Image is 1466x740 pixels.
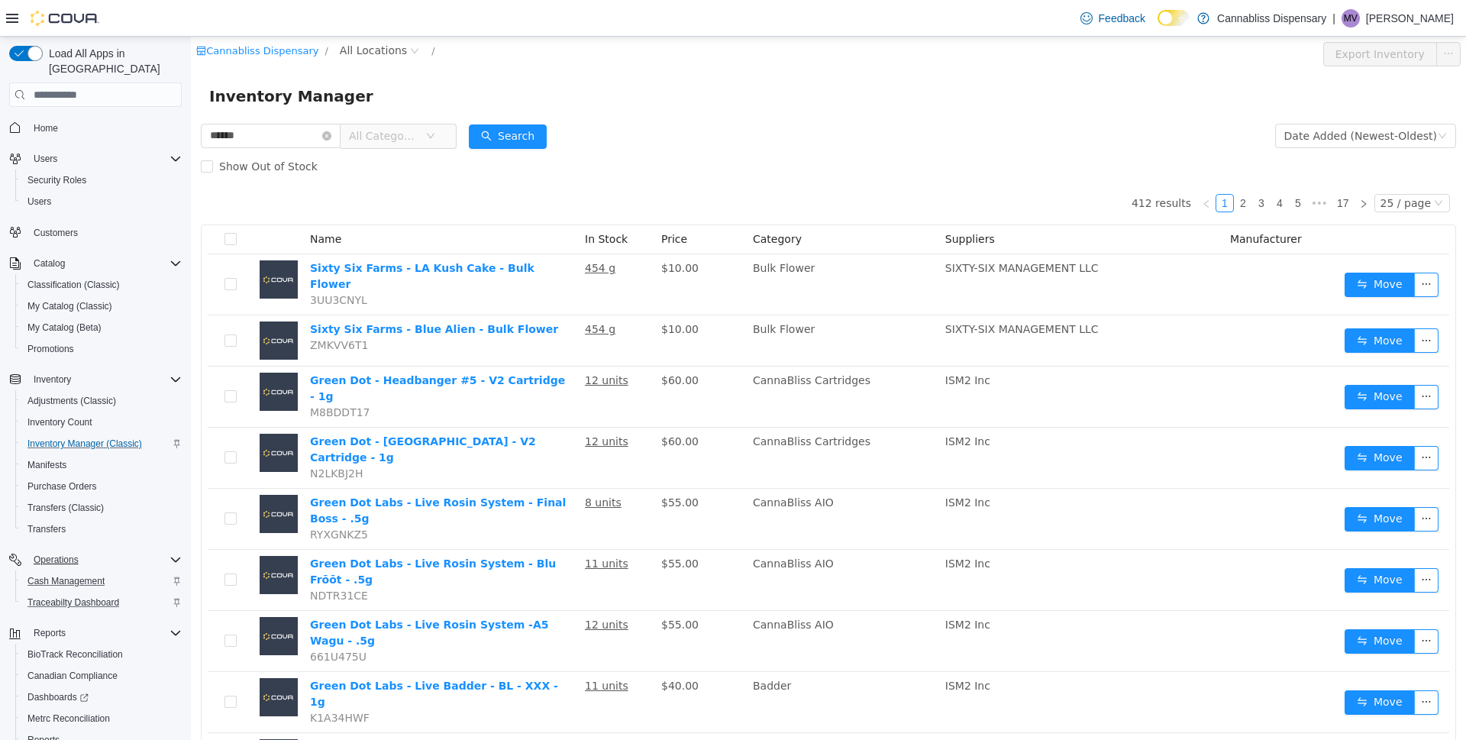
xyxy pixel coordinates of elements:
[119,257,176,270] span: 3UU3CNYL
[27,343,74,355] span: Promotions
[556,452,748,513] td: CannaBliss AIO
[21,688,95,706] a: Dashboards
[21,192,57,211] a: Users
[21,593,182,612] span: Traceabilty Dashboard
[21,667,182,685] span: Canadian Compliance
[15,390,188,412] button: Adjustments (Classic)
[1154,348,1224,373] button: icon: swapMove
[394,521,438,533] u: 11 units
[1116,157,1141,176] span: •••
[119,553,177,565] span: NDTR31CE
[1223,348,1248,373] button: icon: ellipsis
[21,276,182,294] span: Classification (Classic)
[119,492,177,504] span: RYXGNKZ5
[27,502,104,514] span: Transfers (Classic)
[15,644,188,665] button: BioTrack Reconciliation
[27,575,105,587] span: Cash Management
[754,225,908,238] span: SIXTY-SIX MANAGEMENT LLC
[119,225,344,254] a: Sixty Six Farms - LA Kush Cake - Bulk Flower
[394,460,431,472] u: 8 units
[1342,9,1360,27] div: Moniece Vigil
[27,551,182,569] span: Operations
[27,196,51,208] span: Users
[27,624,72,642] button: Reports
[15,592,188,613] button: Traceabilty Dashboard
[5,9,15,19] i: icon: shop
[1039,196,1111,208] span: Manufacturer
[21,171,182,189] span: Security Roles
[69,224,107,262] img: Sixty Six Farms - LA Kush Cake - Bulk Flower placeholder
[27,551,85,569] button: Operations
[69,519,107,557] img: Green Dot Labs - Live Rosin System - Blu Frōōt - .5g placeholder
[119,196,150,208] span: Name
[27,370,77,389] button: Inventory
[27,523,66,535] span: Transfers
[394,643,438,655] u: 11 units
[1141,158,1163,175] a: 17
[21,688,182,706] span: Dashboards
[1243,162,1252,173] i: icon: down
[21,392,122,410] a: Adjustments (Classic)
[1025,157,1043,176] li: 1
[1158,10,1190,26] input: Dark Mode
[1025,158,1042,175] a: 1
[394,582,438,594] u: 12 units
[562,196,611,208] span: Category
[1332,9,1335,27] p: |
[754,521,799,533] span: ISM2 Inc
[27,322,102,334] span: My Catalog (Beta)
[34,627,66,639] span: Reports
[27,395,116,407] span: Adjustments (Classic)
[27,223,182,242] span: Customers
[69,458,107,496] img: Green Dot Labs - Live Rosin System - Final Boss - .5g placeholder
[134,8,137,20] span: /
[1247,95,1256,105] i: icon: down
[3,369,188,390] button: Inventory
[754,643,799,655] span: ISM2 Inc
[119,614,176,626] span: 661U475U
[27,438,142,450] span: Inventory Manager (Classic)
[556,635,748,696] td: Badder
[43,46,182,76] span: Load All Apps in [GEOGRAPHIC_DATA]
[21,192,182,211] span: Users
[22,124,133,136] span: Show Out of Stock
[5,8,128,20] a: icon: shopCannabliss Dispensary
[119,521,365,549] a: Green Dot Labs - Live Rosin System - Blu Frōōt - .5g
[1061,157,1080,176] li: 3
[21,667,124,685] a: Canadian Compliance
[470,460,508,472] span: $55.00
[34,554,79,566] span: Operations
[394,399,438,411] u: 12 units
[131,95,140,104] i: icon: close-circle
[149,5,216,22] span: All Locations
[15,338,188,360] button: Promotions
[119,399,345,427] a: Green Dot - [GEOGRAPHIC_DATA] - V2 Cartridge - 1g
[27,480,97,493] span: Purchase Orders
[278,88,356,112] button: icon: searchSearch
[21,340,182,358] span: Promotions
[1366,9,1454,27] p: [PERSON_NAME]
[1168,163,1177,172] i: icon: right
[119,460,375,488] a: Green Dot Labs - Live Rosin System - Final Boss - .5g
[21,645,182,664] span: BioTrack Reconciliation
[119,286,367,299] a: Sixty Six Farms - Blue Alien - Bulk Flower
[27,596,119,609] span: Traceabilty Dashboard
[69,397,107,435] img: Green Dot - Bourbon Street - V2 Cartridge - 1g placeholder
[15,570,188,592] button: Cash Management
[1154,532,1224,556] button: icon: swapMove
[15,191,188,212] button: Users
[21,572,182,590] span: Cash Management
[1154,236,1224,260] button: icon: swapMove
[27,370,182,389] span: Inventory
[21,499,110,517] a: Transfers (Classic)
[754,196,804,208] span: Suppliers
[34,122,58,134] span: Home
[15,170,188,191] button: Security Roles
[27,150,63,168] button: Users
[21,709,116,728] a: Metrc Reconciliation
[1154,654,1224,678] button: icon: swapMove
[119,582,357,610] a: Green Dot Labs - Live Rosin System -A5 Wagu - .5g
[15,433,188,454] button: Inventory Manager (Classic)
[27,118,182,137] span: Home
[754,582,799,594] span: ISM2 Inc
